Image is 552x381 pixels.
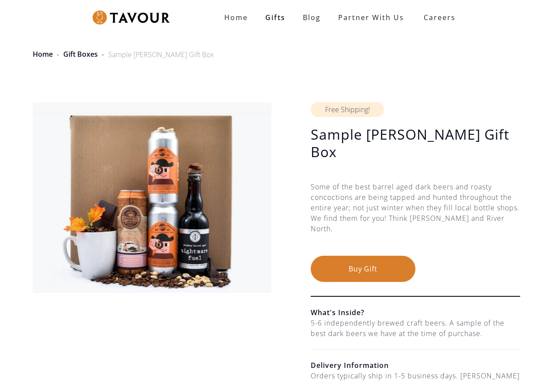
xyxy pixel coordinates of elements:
h6: What's Inside? [311,307,520,318]
div: 5-6 independently brewed craft beers. A sample of the best dark beers we have at the time of purc... [311,318,520,339]
strong: Home [224,13,248,22]
div: Free Shipping! [311,102,384,117]
div: Some of the best barrel aged dark beers and roasty concoctions are being tapped and hunted throug... [311,182,520,256]
a: Careers [413,5,462,30]
a: partner with us [329,9,413,26]
a: Blog [294,9,329,26]
h1: Sample [PERSON_NAME] Gift Box [311,126,520,161]
button: Buy Gift [311,256,415,282]
h6: Delivery Information [311,360,520,371]
a: Home [216,9,257,26]
a: Home [33,49,53,59]
strong: Careers [424,9,456,26]
a: Gifts [257,9,294,26]
a: Gift Boxes [63,49,98,59]
div: Sample [PERSON_NAME] Gift Box [108,49,214,60]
